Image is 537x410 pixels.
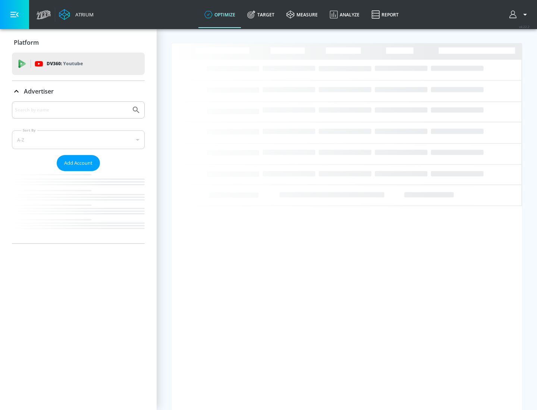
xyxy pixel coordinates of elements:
[21,128,37,133] label: Sort By
[24,87,54,95] p: Advertiser
[63,60,83,67] p: Youtube
[64,159,92,167] span: Add Account
[12,130,145,149] div: A-Z
[12,32,145,53] div: Platform
[12,81,145,102] div: Advertiser
[365,1,405,28] a: Report
[12,53,145,75] div: DV360: Youtube
[198,1,241,28] a: optimize
[12,171,145,243] nav: list of Advertiser
[241,1,280,28] a: Target
[72,11,94,18] div: Atrium
[519,25,530,29] span: v 4.22.2
[15,105,128,115] input: Search by name
[14,38,39,47] p: Platform
[59,9,94,20] a: Atrium
[57,155,100,171] button: Add Account
[12,101,145,243] div: Advertiser
[47,60,83,68] p: DV360:
[280,1,324,28] a: measure
[324,1,365,28] a: Analyze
